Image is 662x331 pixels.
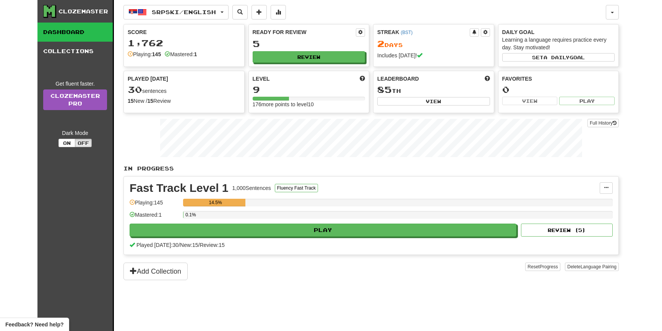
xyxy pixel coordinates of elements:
[253,51,365,63] button: Review
[43,80,107,88] div: Get fluent faster.
[544,55,570,60] span: a daily
[581,264,617,269] span: Language Pairing
[37,42,113,61] a: Collections
[502,97,558,105] button: View
[587,119,619,127] button: Full History
[152,51,161,57] strong: 145
[123,263,188,280] button: Add Collection
[377,75,419,83] span: Leaderboard
[502,75,615,83] div: Favorites
[128,97,240,105] div: New / Review
[152,9,216,15] span: Srpski / English
[377,39,490,49] div: Day s
[251,5,267,19] button: Add sentence to collection
[377,84,392,95] span: 85
[275,184,318,192] button: Fluency Fast Track
[130,182,229,194] div: Fast Track Level 1
[232,5,248,19] button: Search sentences
[128,75,168,83] span: Played [DATE]
[502,28,615,36] div: Daily Goal
[128,84,142,95] span: 30
[253,28,356,36] div: Ready for Review
[502,85,615,94] div: 0
[75,139,92,147] button: Off
[485,75,490,83] span: This week in points, UTC
[253,85,365,94] div: 9
[136,242,178,248] span: Played [DATE]: 30
[377,97,490,105] button: View
[271,5,286,19] button: More stats
[565,263,619,271] button: DeleteLanguage Pairing
[502,53,615,62] button: Seta dailygoal
[521,224,613,237] button: Review (5)
[37,23,113,42] a: Dashboard
[123,165,619,172] p: In Progress
[128,38,240,48] div: 1,762
[43,129,107,137] div: Dark Mode
[185,199,245,206] div: 14.5%
[559,97,615,105] button: Play
[128,50,161,58] div: Playing:
[130,224,516,237] button: Play
[43,89,107,110] a: ClozemasterPro
[128,98,134,104] strong: 15
[130,211,179,224] div: Mastered: 1
[401,30,412,35] a: (BST)
[232,184,271,192] div: 1,000 Sentences
[540,264,558,269] span: Progress
[165,50,197,58] div: Mastered:
[194,51,197,57] strong: 1
[377,28,470,36] div: Streak
[123,5,229,19] button: Srpski/English
[253,39,365,49] div: 5
[502,36,615,51] div: Learning a language requires practice every day. Stay motivated!
[180,242,198,248] span: New: 15
[128,28,240,36] div: Score
[5,321,63,328] span: Open feedback widget
[377,85,490,95] div: th
[58,8,108,15] div: Clozemaster
[58,139,75,147] button: On
[253,101,365,108] div: 176 more points to level 10
[360,75,365,83] span: Score more points to level up
[130,199,179,211] div: Playing: 145
[525,263,560,271] button: ResetProgress
[200,242,224,248] span: Review: 15
[198,242,200,248] span: /
[377,38,385,49] span: 2
[377,52,490,59] div: Includes [DATE]!
[147,98,153,104] strong: 15
[128,85,240,95] div: sentences
[178,242,180,248] span: /
[253,75,270,83] span: Level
